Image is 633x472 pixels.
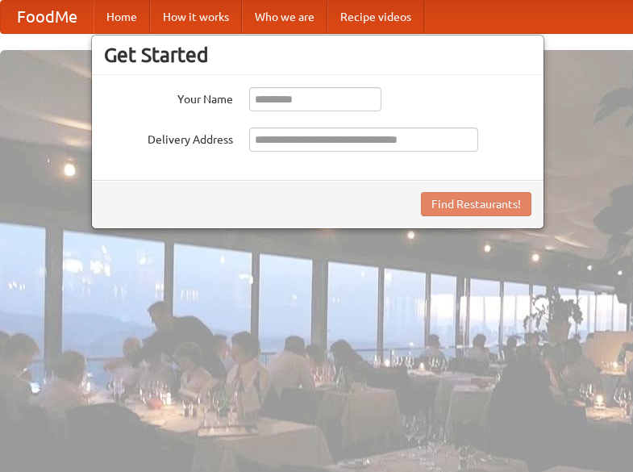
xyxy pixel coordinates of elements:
[104,87,233,107] label: Your Name
[421,192,531,216] button: Find Restaurants!
[1,1,94,33] a: FoodMe
[94,1,150,33] a: Home
[242,1,327,33] a: Who we are
[104,43,531,67] h3: Get Started
[150,1,242,33] a: How it works
[104,127,233,148] label: Delivery Address
[327,1,424,33] a: Recipe videos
